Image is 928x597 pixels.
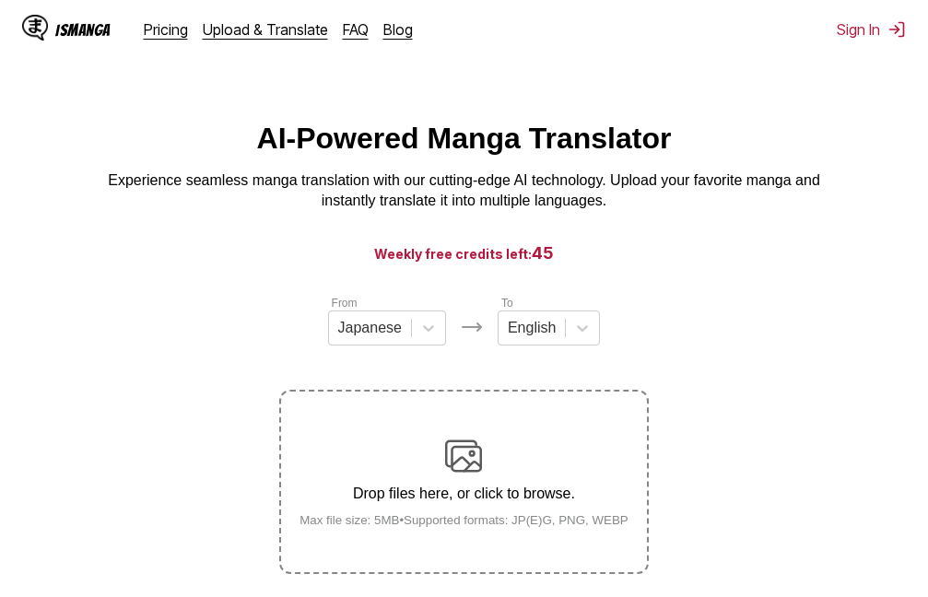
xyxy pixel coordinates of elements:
[285,513,643,527] small: Max file size: 5MB • Supported formats: JP(E)G, PNG, WEBP
[55,21,111,39] div: IsManga
[257,122,672,156] h1: AI-Powered Manga Translator
[285,486,643,502] p: Drop files here, or click to browse.
[22,15,144,44] a: IsManga LogoIsManga
[383,20,413,39] a: Blog
[96,170,833,212] p: Experience seamless manga translation with our cutting-edge AI technology. Upload your favorite m...
[22,15,48,41] img: IsManga Logo
[44,241,884,264] h3: Weekly free credits left:
[532,243,554,263] span: 45
[203,20,328,39] a: Upload & Translate
[144,20,188,39] a: Pricing
[343,20,369,39] a: FAQ
[332,297,358,310] label: From
[837,20,906,39] button: Sign In
[501,297,513,310] label: To
[461,316,483,338] img: Languages icon
[887,20,906,39] img: Sign out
